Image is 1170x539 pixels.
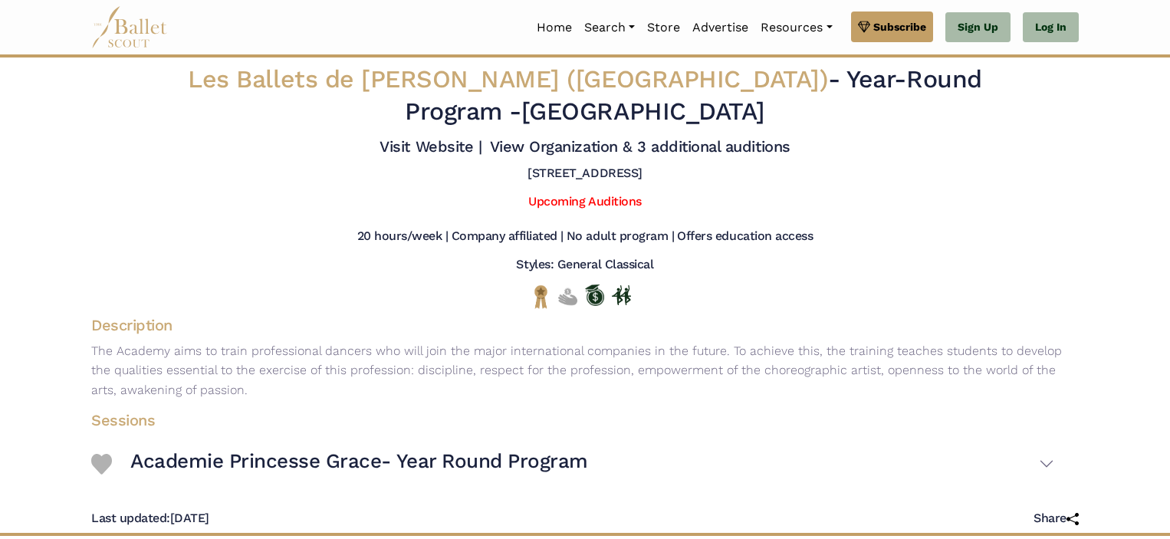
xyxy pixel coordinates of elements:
[405,64,981,126] span: Year-Round Program -
[527,166,642,182] h5: [STREET_ADDRESS]
[528,194,641,209] a: Upcoming Auditions
[176,64,994,127] h2: - [GEOGRAPHIC_DATA]
[873,18,926,35] span: Subscribe
[380,137,481,156] a: Visit Website |
[558,284,577,308] img: No Financial Aid
[79,341,1091,400] p: The Academy aims to train professional dancers who will join the major international companies in...
[490,137,790,156] a: View Organization & 3 additional auditions
[516,257,653,273] h5: Styles: General Classical
[357,228,449,245] h5: 20 hours/week |
[452,228,564,245] h5: Company affiliated |
[858,18,870,35] img: gem.svg
[130,442,1054,487] button: Academie Princesse Grace- Year Round Program
[612,285,631,305] img: In Person
[677,228,813,245] h5: Offers education access
[531,284,550,308] img: National
[79,410,1066,430] h4: Sessions
[585,284,604,306] img: Offers Scholarship
[188,64,828,94] span: Les Ballets de [PERSON_NAME] ([GEOGRAPHIC_DATA])
[578,12,641,44] a: Search
[91,511,170,525] span: Last updated:
[79,315,1091,335] h4: Description
[91,511,209,527] h5: [DATE]
[567,228,674,245] h5: No adult program |
[130,449,588,475] h3: Academie Princesse Grace- Year Round Program
[686,12,754,44] a: Advertise
[945,12,1011,43] a: Sign Up
[851,12,933,42] a: Subscribe
[1023,12,1079,43] a: Log In
[754,12,838,44] a: Resources
[641,12,686,44] a: Store
[91,454,112,475] img: Heart
[531,12,578,44] a: Home
[1034,511,1079,527] h5: Share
